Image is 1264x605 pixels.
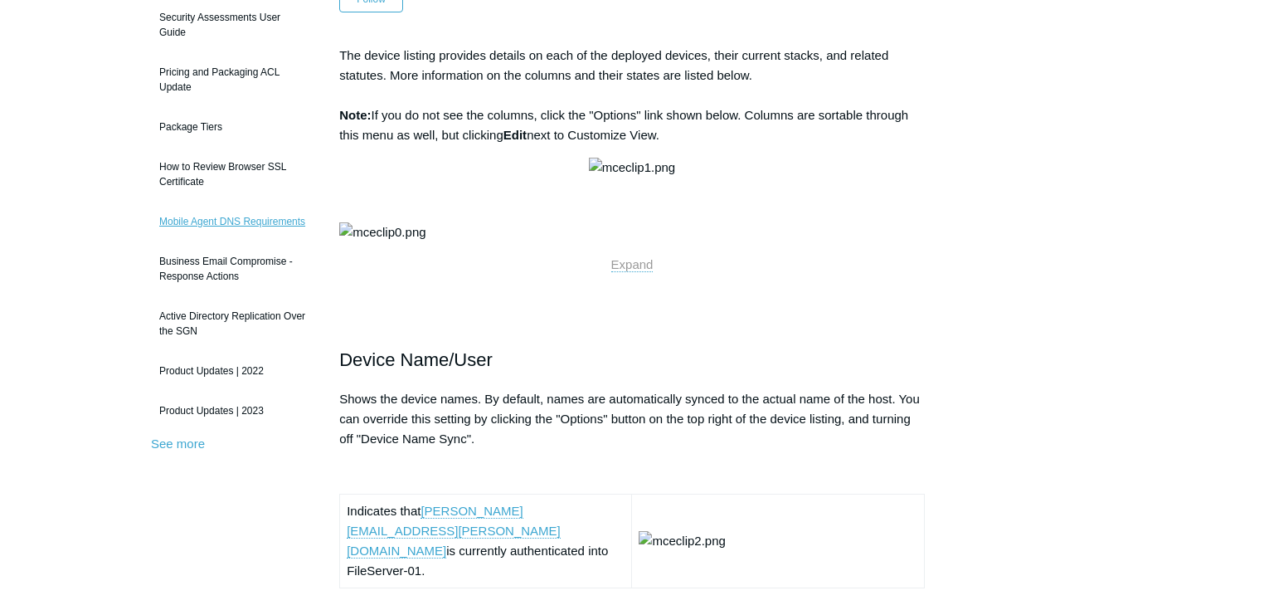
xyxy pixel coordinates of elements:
strong: Note: [339,108,371,122]
span: Expand [611,257,654,271]
a: Product Updates | 2023 [151,395,314,427]
a: Active Directory Replication Over the SGN [151,300,314,347]
a: Expand [611,257,654,272]
a: Business Email Compromise - Response Actions [151,246,314,292]
a: Product Updates | 2022 [151,355,314,387]
img: mceclip0.png [339,222,425,242]
strong: Edit [503,128,527,142]
p: Shows the device names. By default, names are automatically synced to the actual name of the host... [339,389,925,449]
h2: Device Name/User [339,287,925,375]
a: Package Tiers [151,111,314,143]
a: Mobile Agent DNS Requirements [151,206,314,237]
img: mceclip1.png [589,158,675,178]
td: Indicates that is currently authenticated into FileServer-01. [340,495,632,588]
img: mceclip2.png [639,531,725,551]
p: The device listing provides details on each of the deployed devices, their current stacks, and re... [339,46,925,145]
a: See more [151,437,205,451]
a: [PERSON_NAME][EMAIL_ADDRESS][PERSON_NAME][DOMAIN_NAME] [347,504,561,559]
a: Pricing and Packaging ACL Update [151,56,314,103]
a: How to Review Browser SSL Certificate [151,151,314,198]
a: Security Assessments User Guide [151,2,314,48]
